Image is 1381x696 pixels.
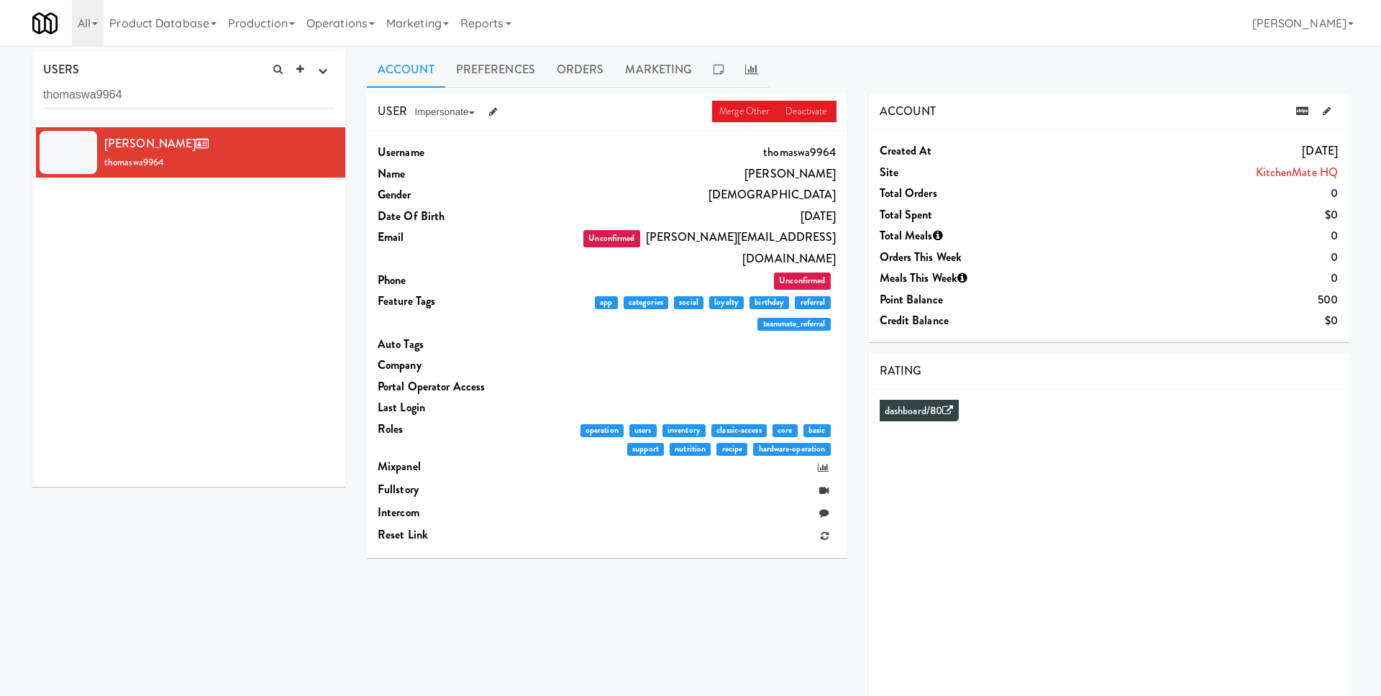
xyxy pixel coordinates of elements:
dt: Created at [880,140,1063,162]
span: thomaswa9964 [104,155,164,169]
dt: Total Spent [880,204,1063,226]
span: basic [803,424,831,437]
dd: [DEMOGRAPHIC_DATA] [561,184,837,206]
a: Orders [546,52,615,88]
dt: Auto Tags [378,334,561,355]
span: Unconfirmed [583,230,639,247]
a: dashboard/80 [885,403,953,418]
a: Account [367,52,445,88]
dd: [PERSON_NAME][EMAIL_ADDRESS][DOMAIN_NAME] [561,226,837,269]
dt: Company [378,354,561,376]
dd: 0 [1063,267,1339,289]
dt: Point Balance [880,289,1063,311]
span: birthday [749,296,789,309]
span: ACCOUNT [880,103,936,119]
span: USER [378,103,407,119]
span: loyalty [709,296,744,309]
dt: Username [378,142,561,163]
dt: Gender [378,184,561,206]
dt: Orders This Week [880,247,1063,268]
dt: Phone [378,270,561,291]
li: [PERSON_NAME]thomaswa9964 [32,127,345,178]
span: app [595,296,618,309]
span: recipe [716,443,747,456]
span: classic-access [711,424,767,437]
dd: 0 [1063,225,1339,247]
dt: Roles [378,418,561,440]
dt: Credit Balance [880,310,1063,331]
dd: [PERSON_NAME] [561,163,837,185]
dd: 0 [1063,183,1339,204]
dt: Portal Operator Access [378,376,561,398]
input: Search user [43,82,334,109]
a: Marketing [614,52,703,88]
span: teammate_referral [757,318,830,331]
img: Micromart [32,11,58,36]
a: KitchenMate HQ [1256,164,1338,180]
dd: [DATE] [1063,140,1339,162]
span: nutrition [670,443,711,456]
span: operation [580,424,624,437]
dt: Name [378,163,561,185]
a: Merge Other [712,101,778,122]
dd: [DATE] [561,206,837,227]
dt: Total Meals [880,225,1063,247]
dd: $0 [1063,310,1339,331]
dt: Date Of Birth [378,206,561,227]
span: categories [624,296,668,309]
dt: Meals This Week [880,267,1063,289]
dt: Reset link [378,524,561,546]
dt: Mixpanel [378,456,561,477]
dd: thomaswa9964 [561,142,837,163]
span: support [627,443,664,456]
dd: 500 [1063,289,1339,311]
button: Impersonate [407,101,481,123]
span: hardware-operation [753,443,830,456]
span: core [772,424,798,437]
span: social [674,296,703,309]
a: Deactivate [778,101,836,122]
span: RATING [880,362,922,379]
span: referral [795,296,830,309]
dt: Last login [378,397,561,418]
span: [PERSON_NAME] [104,135,214,152]
span: Unconfirmed [774,273,830,290]
dt: Intercom [378,502,561,523]
dd: 0 [1063,247,1339,268]
dt: Site [880,162,1063,183]
dt: Total Orders [880,183,1063,204]
dt: Email [378,226,561,248]
a: Preferences [445,52,546,88]
span: inventory [662,424,706,437]
span: users [629,424,657,437]
dt: Feature Tags [378,290,561,312]
dt: Fullstory [378,479,561,500]
dd: $0 [1063,204,1339,226]
span: USERS [43,61,80,78]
